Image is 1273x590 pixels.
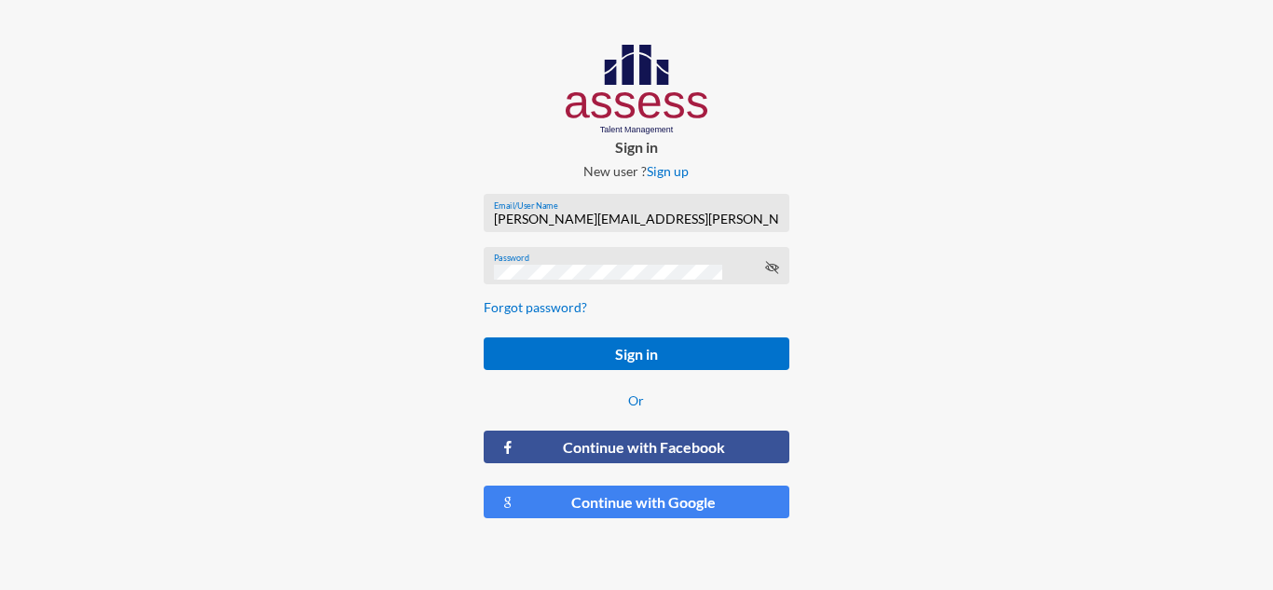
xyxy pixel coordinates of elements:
[484,486,788,518] button: Continue with Google
[484,337,788,370] button: Sign in
[566,45,708,134] img: AssessLogoo.svg
[469,138,803,156] p: Sign in
[484,299,587,315] a: Forgot password?
[494,212,779,226] input: Email/User Name
[484,431,788,463] button: Continue with Facebook
[647,163,689,179] a: Sign up
[484,392,788,408] p: Or
[469,163,803,179] p: New user ?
